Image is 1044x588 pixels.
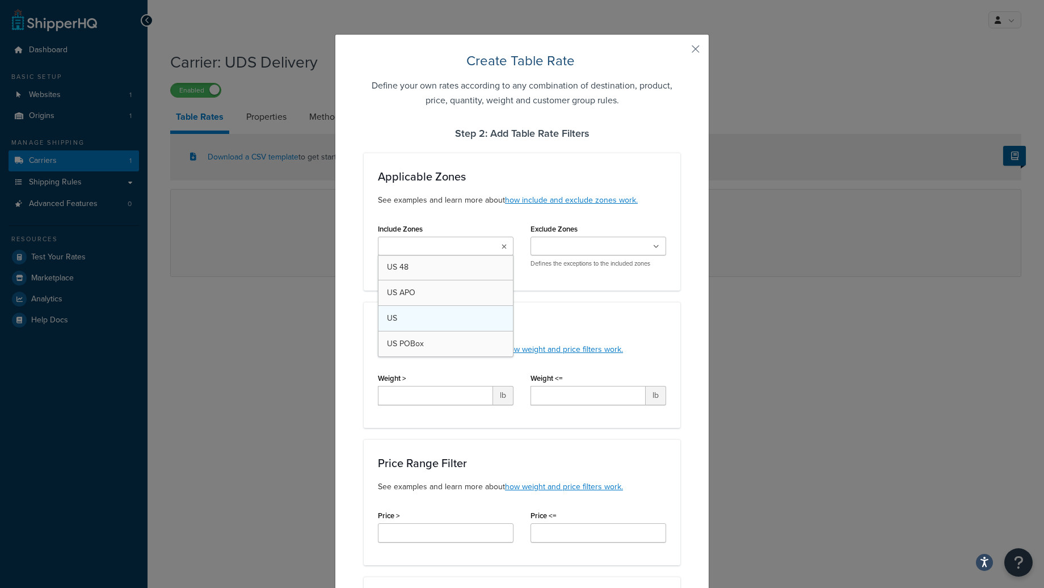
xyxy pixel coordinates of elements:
[378,255,513,280] a: US 48
[378,280,513,305] a: US APO
[364,52,680,70] h2: Create Table Rate
[505,194,638,206] a: how include and exclude zones work.
[364,78,680,108] h5: Define your own rates according to any combination of destination, product, price, quantity, weig...
[505,481,623,493] a: how weight and price filters work.
[378,194,666,207] p: See examples and learn more about
[531,374,563,383] label: Weight <=
[387,338,424,350] span: US POBox
[378,320,666,332] h3: Weight Range Filter
[387,312,397,324] span: US
[387,287,415,299] span: US APO
[378,331,513,356] a: US POBox
[378,225,423,233] label: Include Zones
[378,481,666,493] p: See examples and learn more about
[531,259,666,268] p: Defines the exceptions to the included zones
[378,457,666,469] h3: Price Range Filter
[378,306,513,331] a: US
[505,343,623,355] a: how weight and price filters work.
[378,343,666,356] p: See examples and learn more about
[387,261,409,273] span: US 48
[378,511,400,520] label: Price >
[378,170,666,183] h3: Applicable Zones
[364,126,680,141] h4: Step 2: Add Table Rate Filters
[493,386,513,405] span: lb
[378,374,406,383] label: Weight >
[646,386,666,405] span: lb
[531,511,557,520] label: Price <=
[531,225,578,233] label: Exclude Zones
